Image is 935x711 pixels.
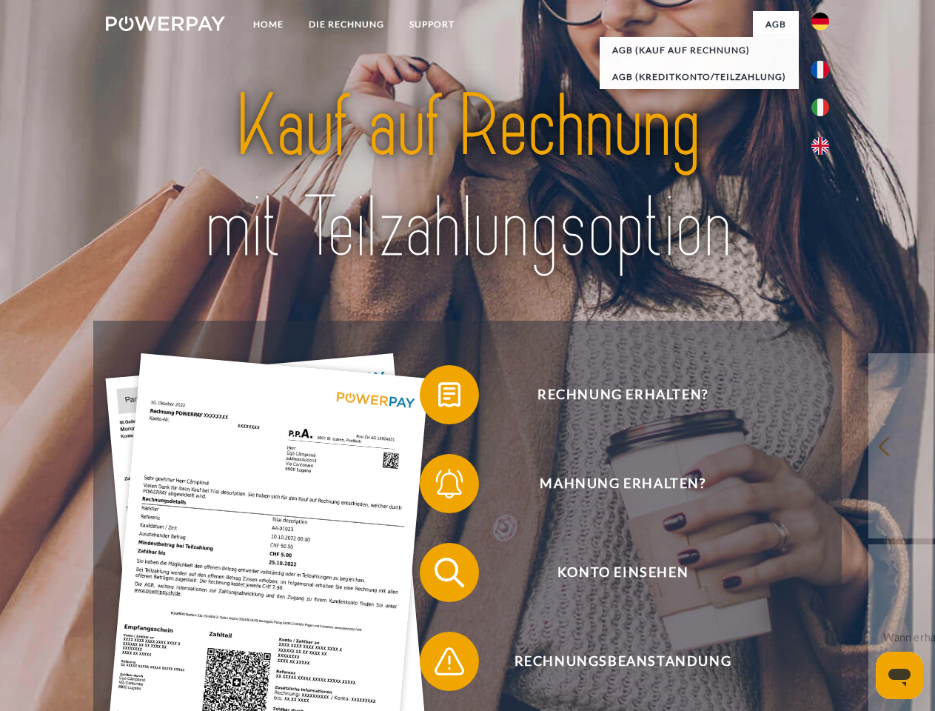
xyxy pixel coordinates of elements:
[431,554,468,591] img: qb_search.svg
[600,37,799,64] a: AGB (Kauf auf Rechnung)
[420,543,805,602] button: Konto einsehen
[106,16,225,31] img: logo-powerpay-white.svg
[811,99,829,116] img: it
[811,61,829,79] img: fr
[876,652,923,699] iframe: Schaltfläche zum Öffnen des Messaging-Fensters
[441,632,804,691] span: Rechnungsbeanstandung
[441,454,804,513] span: Mahnung erhalten?
[397,11,467,38] a: SUPPORT
[241,11,296,38] a: Home
[420,454,805,513] button: Mahnung erhalten?
[420,365,805,424] button: Rechnung erhalten?
[441,543,804,602] span: Konto einsehen
[811,137,829,155] img: en
[431,465,468,502] img: qb_bell.svg
[296,11,397,38] a: DIE RECHNUNG
[753,11,799,38] a: agb
[420,632,805,691] button: Rechnungsbeanstandung
[811,13,829,30] img: de
[600,64,799,90] a: AGB (Kreditkonto/Teilzahlung)
[431,376,468,413] img: qb_bill.svg
[141,71,794,284] img: title-powerpay_de.svg
[441,365,804,424] span: Rechnung erhalten?
[431,643,468,680] img: qb_warning.svg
